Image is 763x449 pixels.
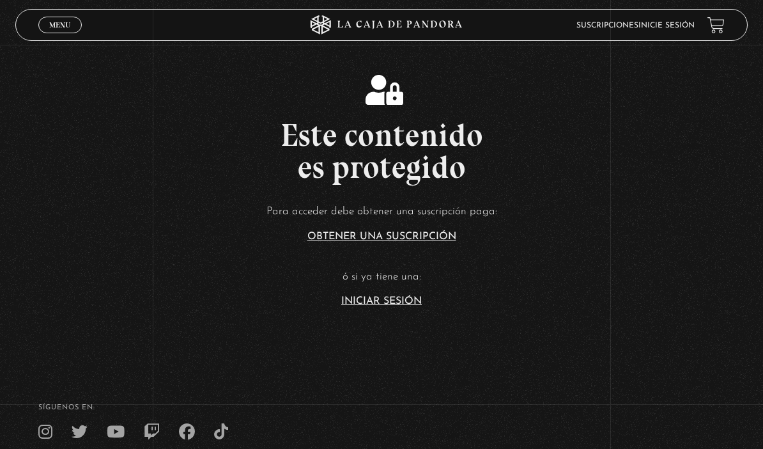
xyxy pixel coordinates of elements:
[38,404,725,411] h4: SÍguenos en:
[307,232,456,242] a: Obtener una suscripción
[638,22,695,29] a: Inicie sesión
[576,22,638,29] a: Suscripciones
[707,17,725,34] a: View your shopping cart
[45,32,75,41] span: Cerrar
[49,21,70,29] span: Menu
[341,296,422,306] a: Iniciar Sesión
